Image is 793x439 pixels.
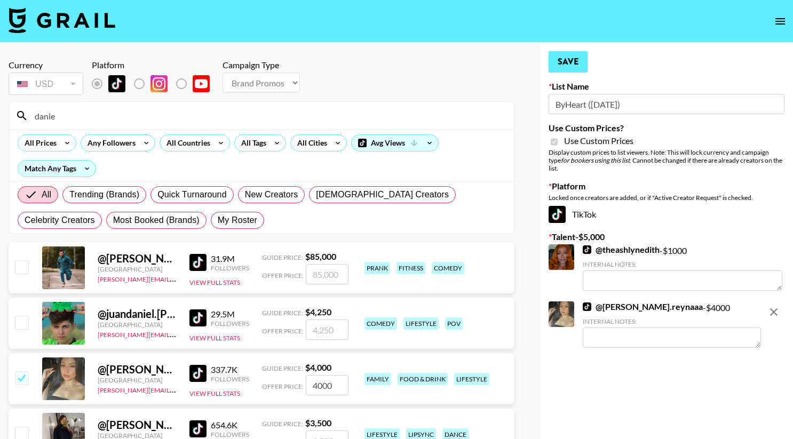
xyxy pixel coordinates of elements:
[211,253,249,264] div: 31.9M
[189,420,207,437] img: TikTok
[211,364,249,375] div: 337.7K
[364,373,391,385] div: family
[211,430,249,438] div: Followers
[262,309,303,317] span: Guide Price:
[98,252,177,265] div: @ [PERSON_NAME].[PERSON_NAME]
[583,301,703,312] a: @[PERSON_NAME].reynaaa
[9,70,83,97] div: Currency is locked to USD
[245,188,298,201] span: New Creators
[583,244,782,291] div: - $ 1000
[189,365,207,382] img: TikTok
[189,389,240,397] button: View Full Stats
[262,382,304,390] span: Offer Price:
[305,251,336,261] strong: $ 85,000
[9,60,83,70] div: Currency
[583,317,761,325] div: Internal Notes:
[98,376,177,384] div: [GEOGRAPHIC_DATA]
[306,264,348,284] input: 85,000
[211,309,249,320] div: 29.5M
[549,123,784,133] label: Use Custom Prices?
[396,262,425,274] div: fitness
[108,75,125,92] img: TikTok
[211,264,249,272] div: Followers
[98,329,256,339] a: [PERSON_NAME][EMAIL_ADDRESS][DOMAIN_NAME]
[262,364,303,372] span: Guide Price:
[305,418,331,428] strong: $ 3,500
[218,214,257,227] span: My Roster
[291,135,329,151] div: All Cities
[306,375,348,395] input: 4,000
[583,244,660,255] a: @theashlynedith
[98,265,177,273] div: [GEOGRAPHIC_DATA]
[211,420,249,430] div: 654.6K
[189,254,207,271] img: TikTok
[583,260,782,268] div: Internal Notes:
[364,317,397,330] div: comedy
[25,214,95,227] span: Celebrity Creators
[18,161,96,177] div: Match Any Tags
[316,188,449,201] span: [DEMOGRAPHIC_DATA] Creators
[306,320,348,340] input: 4,250
[189,309,207,326] img: TikTok
[549,232,784,242] label: Talent - $ 5,000
[403,317,439,330] div: lifestyle
[583,301,761,348] div: - $ 4000
[193,75,210,92] img: YouTube
[432,262,464,274] div: comedy
[18,135,59,151] div: All Prices
[262,272,304,280] span: Offer Price:
[549,51,588,73] button: Save
[189,334,240,342] button: View Full Stats
[98,418,177,432] div: @ [PERSON_NAME].cntt
[561,156,630,164] em: for bookers using this list
[113,214,200,227] span: Most Booked (Brands)
[235,135,268,151] div: All Tags
[262,253,303,261] span: Guide Price:
[305,362,331,372] strong: $ 4,000
[262,420,303,428] span: Guide Price:
[211,320,249,328] div: Followers
[81,135,138,151] div: Any Followers
[9,7,115,33] img: Grail Talent
[583,302,591,311] img: TikTok
[157,188,227,201] span: Quick Turnaround
[549,181,784,191] label: Platform
[28,107,507,124] input: Search by User Name
[92,73,218,95] div: List locked to TikTok.
[549,194,784,202] div: Locked once creators are added, or if "Active Creator Request" is checked.
[98,384,306,394] a: [PERSON_NAME][EMAIL_ADDRESS][PERSON_NAME][DOMAIN_NAME]
[98,321,177,329] div: [GEOGRAPHIC_DATA]
[549,206,566,223] img: TikTok
[98,363,177,376] div: @ [PERSON_NAME].reynaaa
[92,60,218,70] div: Platform
[262,327,304,335] span: Offer Price:
[160,135,212,151] div: All Countries
[445,317,463,330] div: pov
[763,301,784,323] button: remove
[69,188,139,201] span: Trending (Brands)
[11,75,81,93] div: USD
[364,262,390,274] div: prank
[223,60,300,70] div: Campaign Type
[454,373,489,385] div: lifestyle
[352,135,438,151] div: Avg Views
[98,273,256,283] a: [PERSON_NAME][EMAIL_ADDRESS][DOMAIN_NAME]
[189,278,240,286] button: View Full Stats
[583,245,591,254] img: TikTok
[549,81,784,92] label: List Name
[564,135,633,146] span: Use Custom Prices
[150,75,168,92] img: Instagram
[549,206,784,223] div: TikTok
[398,373,448,385] div: food & drink
[305,307,331,317] strong: $ 4,250
[42,188,51,201] span: All
[98,307,177,321] div: @ juandaniel.[PERSON_NAME]
[549,148,784,172] div: Display custom prices to list viewers. Note: This will lock currency and campaign type . Cannot b...
[770,11,791,32] button: open drawer
[211,375,249,383] div: Followers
